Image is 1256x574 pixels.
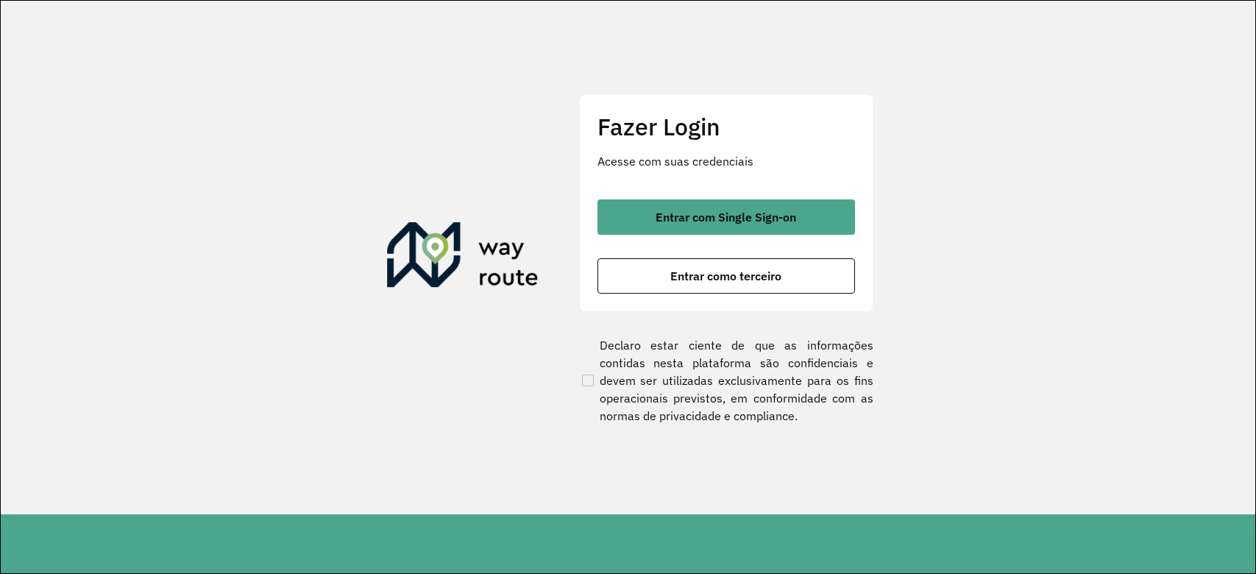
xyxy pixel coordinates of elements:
[387,222,539,293] img: Roteirizador AmbevTech
[670,270,781,282] span: Entrar como terceiro
[597,258,855,294] button: button
[597,199,855,235] button: button
[656,211,796,223] span: Entrar com Single Sign-on
[597,152,855,170] p: Acesse com suas credenciais
[579,336,873,425] label: Declaro estar ciente de que as informações contidas nesta plataforma são confidenciais e devem se...
[597,113,855,141] h2: Fazer Login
